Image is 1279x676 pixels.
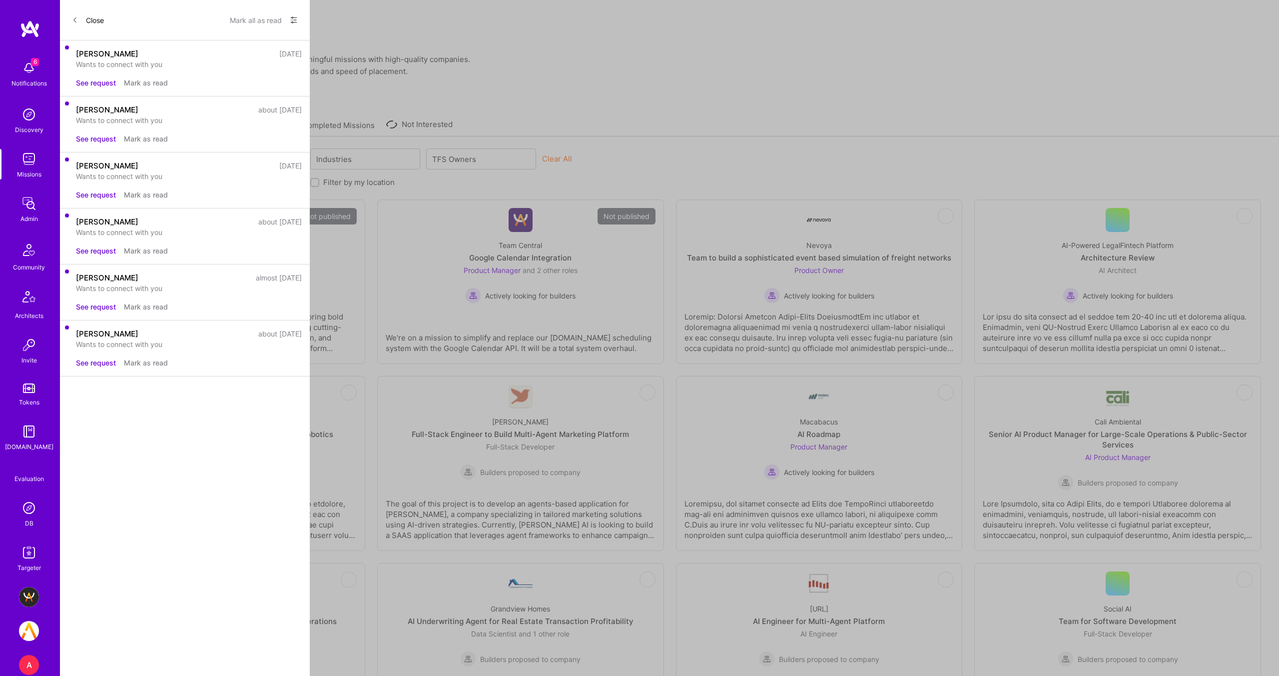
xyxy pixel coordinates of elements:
div: Tokens [19,397,39,407]
img: teamwork [19,149,39,169]
img: BuildTeam [19,587,39,607]
div: [PERSON_NAME] [76,48,138,59]
img: guide book [19,421,39,441]
button: See request [76,77,116,88]
div: Discovery [15,124,43,135]
div: Community [13,262,45,272]
div: almost [DATE] [256,272,302,283]
div: [PERSON_NAME] [76,272,138,283]
div: Invite [21,355,37,365]
a: A [16,655,41,675]
div: [PERSON_NAME] [76,160,138,171]
img: discovery [19,104,39,124]
button: See request [76,245,116,256]
button: Mark all as read [230,12,282,28]
button: Mark as read [124,133,168,144]
div: about [DATE] [258,328,302,339]
div: Missions [17,169,41,179]
a: A.Team: internal dev team - join us in developing the A.Team platform [16,621,41,641]
img: Community [17,238,41,262]
img: Admin Search [19,498,39,518]
img: admin teamwork [19,193,39,213]
div: Wants to connect with you [76,283,302,293]
div: Evaluation [14,473,44,484]
div: about [DATE] [258,216,302,227]
div: Wants to connect with you [76,171,302,181]
div: [DATE] [279,48,302,59]
div: Notifications [11,78,47,88]
img: A.Team: internal dev team - join us in developing the A.Team platform [19,621,39,641]
img: Invite [19,335,39,355]
div: Architects [15,310,43,321]
div: [PERSON_NAME] [76,104,138,115]
img: Skill Targeter [19,542,39,562]
button: See request [76,133,116,144]
img: logo [20,20,40,38]
div: [DOMAIN_NAME] [5,441,53,452]
button: See request [76,189,116,200]
button: Mark as read [124,301,168,312]
button: See request [76,301,116,312]
div: [DATE] [279,160,302,171]
div: DB [25,518,33,528]
div: Admin [20,213,38,224]
button: Mark as read [124,357,168,368]
div: Targeter [17,562,41,573]
div: [PERSON_NAME] [76,216,138,227]
div: about [DATE] [258,104,302,115]
i: icon SelectionTeam [25,466,33,473]
button: Mark as read [124,245,168,256]
img: bell [19,58,39,78]
img: Architects [17,286,41,310]
span: 6 [31,58,39,66]
div: [PERSON_NAME] [76,328,138,339]
a: BuildTeam [16,587,41,607]
button: See request [76,357,116,368]
button: Mark as read [124,77,168,88]
div: Wants to connect with you [76,227,302,237]
button: Mark as read [124,189,168,200]
div: Wants to connect with you [76,115,302,125]
div: Wants to connect with you [76,59,302,69]
div: A [19,655,39,675]
img: tokens [23,383,35,393]
div: Wants to connect with you [76,339,302,349]
button: Close [72,12,104,28]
